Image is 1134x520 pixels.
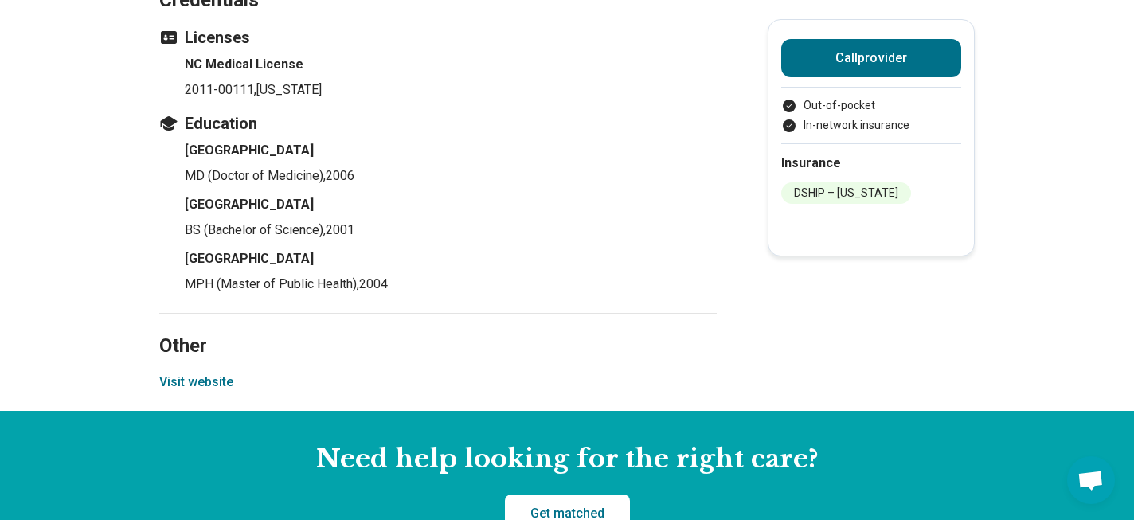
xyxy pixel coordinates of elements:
[185,249,717,268] h4: [GEOGRAPHIC_DATA]
[781,97,961,114] li: Out-of-pocket
[185,55,717,74] h4: NC Medical License
[781,97,961,134] ul: Payment options
[185,221,717,240] p: BS (Bachelor of Science) , 2001
[781,117,961,134] li: In-network insurance
[159,26,717,49] h3: Licenses
[185,166,717,186] p: MD (Doctor of Medicine) , 2006
[781,154,961,173] h2: Insurance
[185,275,717,294] p: MPH (Master of Public Health) , 2004
[159,112,717,135] h3: Education
[159,295,717,360] h2: Other
[13,443,1121,476] h2: Need help looking for the right care?
[185,195,717,214] h4: [GEOGRAPHIC_DATA]
[159,373,233,392] button: Visit website
[781,182,911,204] li: DSHIP – [US_STATE]
[185,80,717,100] p: 2011-00111
[1067,456,1115,504] div: Open chat
[185,141,717,160] h4: [GEOGRAPHIC_DATA]
[781,39,961,77] button: Callprovider
[254,82,322,97] span: , [US_STATE]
